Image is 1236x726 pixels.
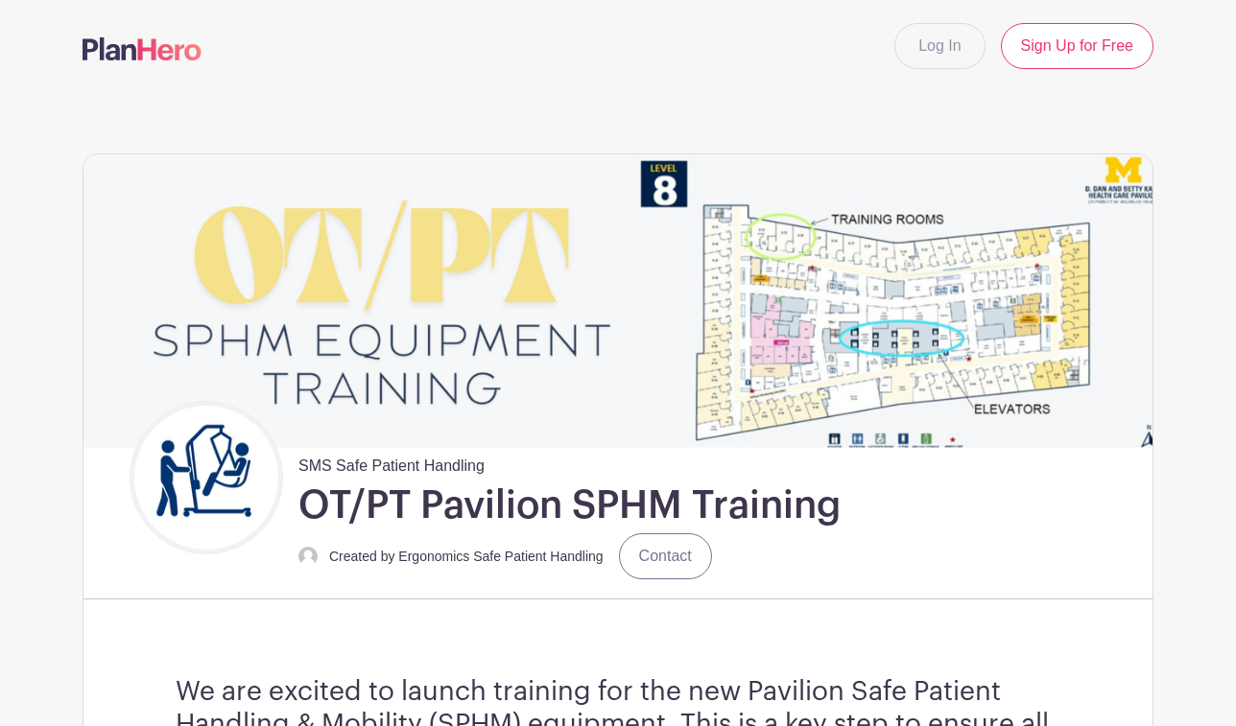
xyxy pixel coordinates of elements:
[298,481,841,529] h1: OT/PT Pavilion SPHM Training
[1001,23,1153,69] a: Sign Up for Free
[894,23,985,69] a: Log In
[83,154,1153,447] img: event_banner_9671.png
[298,447,485,478] span: SMS Safe Patient Handling
[298,547,318,566] img: default-ce2991bfa6775e67f084385cd625a349d9dcbb7a52a09fb2fda1e96e2d18dcdb.png
[329,549,604,564] small: Created by Ergonomics Safe Patient Handling
[619,533,712,579] a: Contact
[83,37,202,60] img: logo-507f7623f17ff9eddc593b1ce0a138ce2505c220e1c5a4e2b4648c50719b7d32.svg
[134,406,278,550] img: Untitled%20design.png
